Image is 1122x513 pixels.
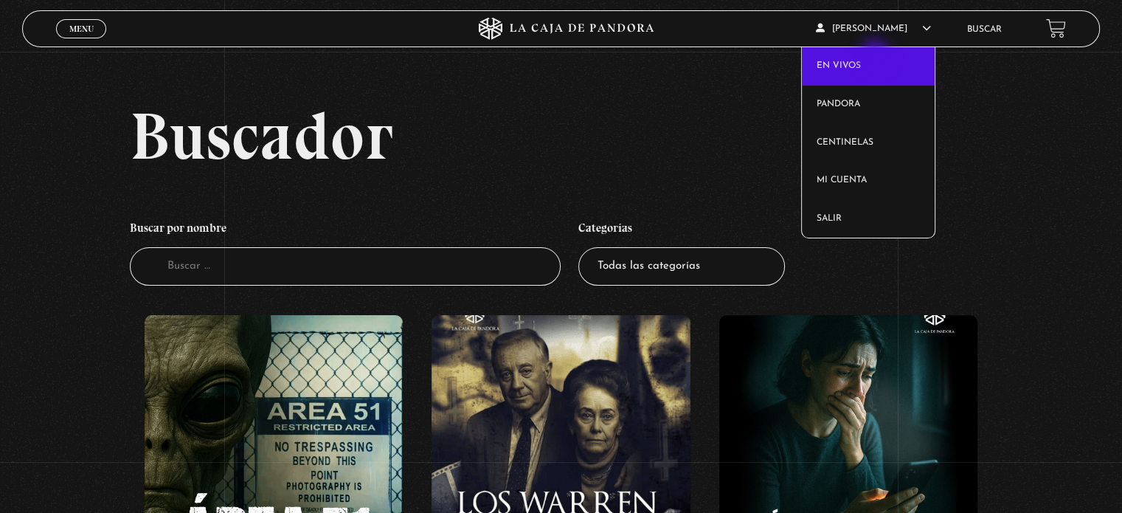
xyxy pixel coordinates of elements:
[816,24,931,33] span: [PERSON_NAME]
[802,47,935,86] a: En vivos
[802,124,935,162] a: Centinelas
[578,213,785,247] h4: Categorías
[1046,18,1066,38] a: View your shopping cart
[802,86,935,124] a: Pandora
[130,103,1099,169] h2: Buscador
[802,200,935,238] a: Salir
[64,37,99,47] span: Cerrar
[69,24,94,33] span: Menu
[967,25,1002,34] a: Buscar
[130,213,561,247] h4: Buscar por nombre
[802,162,935,200] a: Mi cuenta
